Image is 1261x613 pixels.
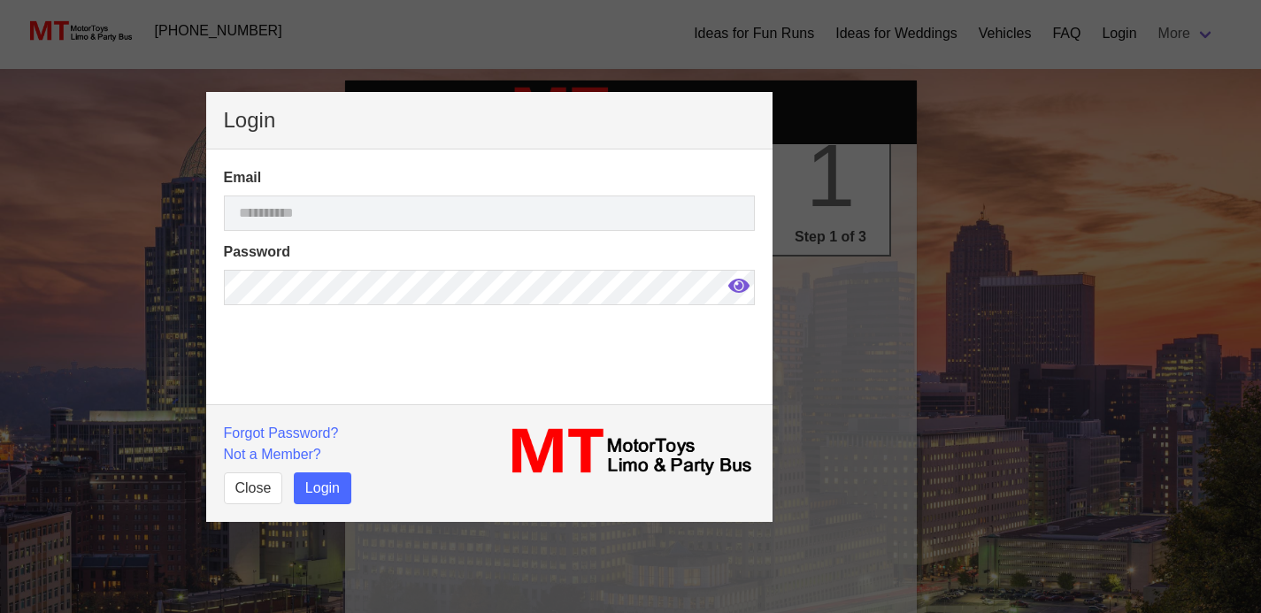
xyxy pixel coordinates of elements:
[224,110,755,131] p: Login
[294,472,351,504] button: Login
[224,241,755,263] label: Password
[224,425,339,441] a: Forgot Password?
[224,167,755,188] label: Email
[500,423,755,481] img: MT_logo_name.png
[224,472,283,504] button: Close
[224,447,321,462] a: Not a Member?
